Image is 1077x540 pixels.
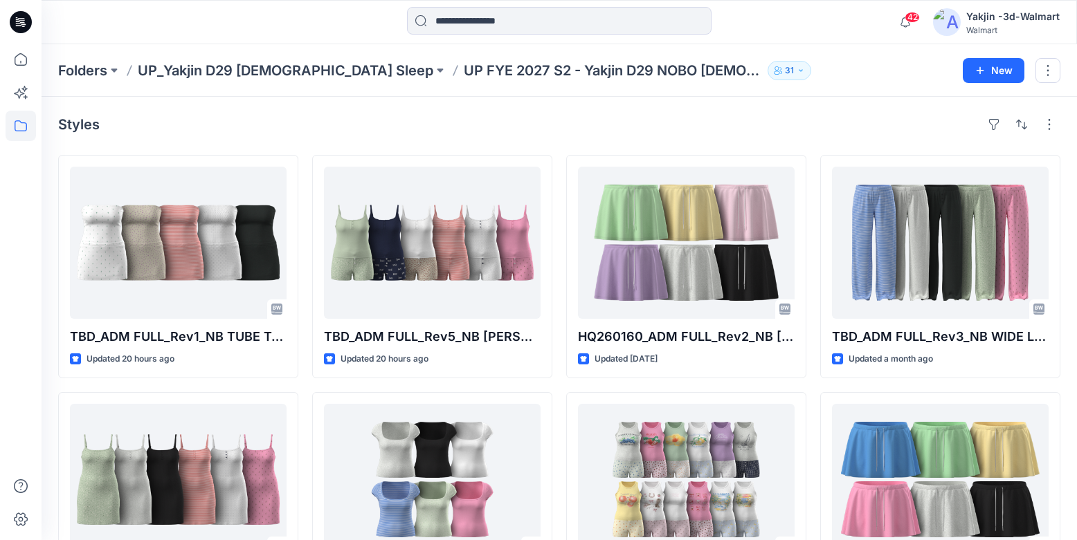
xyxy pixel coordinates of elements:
[138,61,433,80] a: UP_Yakjin D29 [DEMOGRAPHIC_DATA] Sleep
[785,63,794,78] p: 31
[832,327,1049,346] p: TBD_ADM FULL_Rev3_NB WIDE LEG PANT
[58,61,107,80] a: Folders
[966,8,1060,25] div: Yakjin -3d-Walmart
[578,167,795,319] a: HQ260160_ADM FULL_Rev2_NB TERRY SKORT
[324,327,541,346] p: TBD_ADM FULL_Rev5_NB [PERSON_NAME] SET
[963,58,1024,83] button: New
[70,327,287,346] p: TBD_ADM FULL_Rev1_NB TUBE TOP SKORT SET
[768,61,811,80] button: 31
[70,167,287,319] a: TBD_ADM FULL_Rev1_NB TUBE TOP SKORT SET
[58,116,100,133] h4: Styles
[324,167,541,319] a: TBD_ADM FULL_Rev5_NB CAMI BOXER SET
[849,352,933,366] p: Updated a month ago
[905,12,920,23] span: 42
[341,352,428,366] p: Updated 20 hours ago
[464,61,762,80] p: UP FYE 2027 S2 - Yakjin D29 NOBO [DEMOGRAPHIC_DATA] Sleepwear
[578,327,795,346] p: HQ260160_ADM FULL_Rev2_NB [PERSON_NAME]
[87,352,174,366] p: Updated 20 hours ago
[595,352,658,366] p: Updated [DATE]
[832,167,1049,319] a: TBD_ADM FULL_Rev3_NB WIDE LEG PANT
[966,25,1060,35] div: Walmart
[933,8,961,36] img: avatar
